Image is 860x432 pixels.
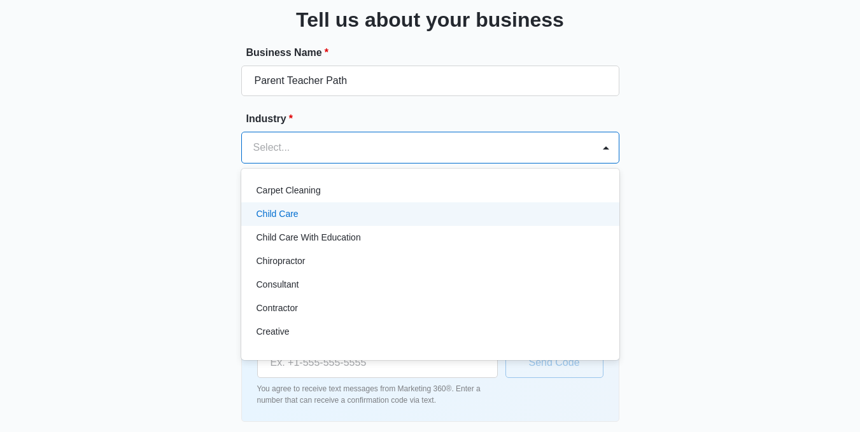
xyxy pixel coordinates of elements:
img: logo_orange.svg [20,20,31,31]
img: tab_keywords_by_traffic_grey.svg [127,74,137,84]
p: Creative [257,325,290,338]
p: Consultant [257,278,299,291]
p: Dance Studio [257,349,310,362]
label: Business Name [246,45,624,60]
img: tab_domain_overview_orange.svg [34,74,45,84]
div: Keywords by Traffic [141,75,215,83]
h3: Tell us about your business [296,4,564,35]
img: website_grey.svg [20,33,31,43]
p: Child Care With Education [257,231,361,244]
input: e.g. Jane's Plumbing [241,66,619,96]
input: Ex. +1-555-555-5555 [257,347,498,378]
p: Chiropractor [257,254,306,268]
p: Contractor [257,302,298,315]
p: Carpet Cleaning [257,184,321,197]
p: Child Care [257,207,299,221]
div: Domain Overview [48,75,114,83]
label: Industry [246,111,624,127]
p: You agree to receive text messages from Marketing 360®. Enter a number that can receive a confirm... [257,383,498,406]
div: v 4.0.25 [36,20,62,31]
div: Domain: [DOMAIN_NAME] [33,33,140,43]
